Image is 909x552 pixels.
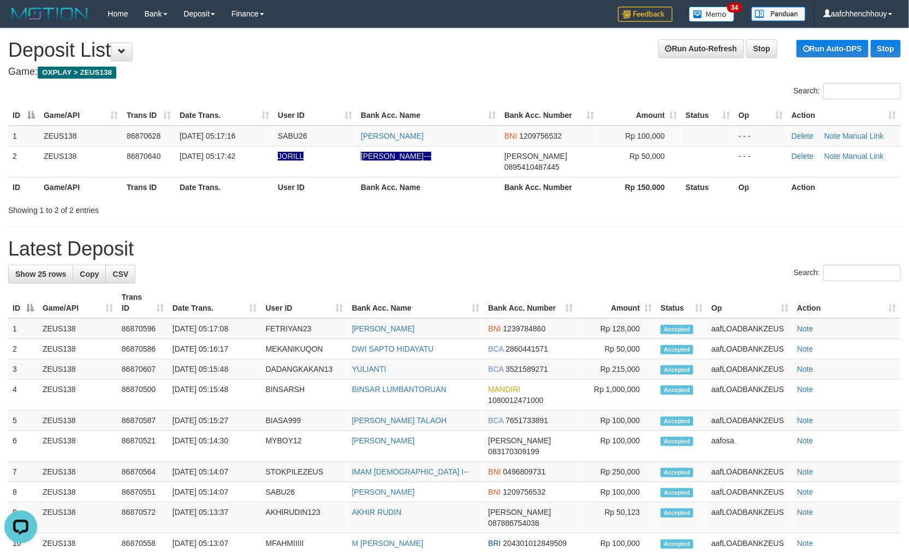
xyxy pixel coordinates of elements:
[117,482,168,502] td: 86870551
[506,365,548,373] span: Copy 3521589271 to clipboard
[168,411,262,431] td: [DATE] 05:15:27
[661,325,693,334] span: Accepted
[598,177,681,197] th: Rp 150.000
[262,379,348,411] td: BINSARSH
[357,177,500,197] th: Bank Acc. Name
[39,177,122,197] th: Game/API
[787,177,901,197] th: Action
[707,431,793,462] td: aafosa
[127,152,161,161] span: 86870640
[117,318,168,339] td: 86870596
[797,385,813,394] a: Note
[8,126,39,146] td: 1
[661,468,693,477] span: Accepted
[262,482,348,502] td: SABU26
[168,379,262,411] td: [DATE] 05:15:48
[842,152,884,161] a: Manual Link
[734,146,787,177] td: - - -
[797,416,813,425] a: Note
[577,287,656,318] th: Amount: activate to sort column ascending
[488,324,501,333] span: BNI
[8,146,39,177] td: 2
[661,385,693,395] span: Accepted
[38,67,116,79] span: OXPLAY > ZEUS138
[488,345,503,353] span: BCA
[8,411,38,431] td: 5
[348,287,484,318] th: Bank Acc. Name: activate to sort column ascending
[661,508,693,518] span: Accepted
[681,177,734,197] th: Status
[488,539,501,548] span: BRI
[262,339,348,359] td: MEKANIKUQON
[38,462,117,482] td: ZEUS138
[175,177,274,197] th: Date Trans.
[577,339,656,359] td: Rp 50,000
[707,318,793,339] td: aafLOADBANKZEUS
[168,482,262,502] td: [DATE] 05:14:07
[168,287,262,318] th: Date Trans.: activate to sort column ascending
[274,177,357,197] th: User ID
[503,539,567,548] span: Copy 204301012849509 to clipboard
[117,462,168,482] td: 86870564
[504,152,567,161] span: [PERSON_NAME]
[797,508,813,517] a: Note
[278,132,307,140] span: SABU26
[8,359,38,379] td: 3
[262,411,348,431] td: BIASA999
[506,416,548,425] span: Copy 7651733891 to clipboard
[797,467,813,476] a: Note
[598,105,681,126] th: Amount: activate to sort column ascending
[661,417,693,426] span: Accepted
[168,462,262,482] td: [DATE] 05:14:07
[792,152,813,161] a: Delete
[661,345,693,354] span: Accepted
[352,365,387,373] a: YULIANTI
[168,502,262,533] td: [DATE] 05:13:37
[661,539,693,549] span: Accepted
[797,324,813,333] a: Note
[8,379,38,411] td: 4
[39,146,122,177] td: ZEUS138
[792,132,813,140] a: Delete
[488,416,503,425] span: BCA
[117,379,168,411] td: 86870500
[73,265,106,283] a: Copy
[519,132,562,140] span: Copy 1209756532 to clipboard
[122,177,175,197] th: Trans ID
[681,105,734,126] th: Status: activate to sort column ascending
[734,126,787,146] td: - - -
[707,359,793,379] td: aafLOADBANKZEUS
[656,287,707,318] th: Status: activate to sort column ascending
[39,105,122,126] th: Game/API: activate to sort column ascending
[488,365,503,373] span: BCA
[38,339,117,359] td: ZEUS138
[500,105,598,126] th: Bank Acc. Number: activate to sort column ascending
[262,502,348,533] td: AKHIRUDIN123
[488,436,551,445] span: [PERSON_NAME]
[707,482,793,502] td: aafLOADBANKZEUS
[793,287,901,318] th: Action: activate to sort column ascending
[8,200,371,216] div: Showing 1 to 2 of 2 entries
[734,177,787,197] th: Op
[8,339,38,359] td: 2
[8,67,901,78] h4: Game:
[352,467,469,476] a: IMAM [DEMOGRAPHIC_DATA] I--
[117,431,168,462] td: 86870521
[175,105,274,126] th: Date Trans.: activate to sort column ascending
[503,467,546,476] span: Copy 0496809731 to clipboard
[105,265,135,283] a: CSV
[262,359,348,379] td: DADANGKAKAN13
[488,488,501,496] span: BNI
[38,318,117,339] td: ZEUS138
[658,39,744,58] a: Run Auto-Refresh
[38,359,117,379] td: ZEUS138
[168,431,262,462] td: [DATE] 05:14:30
[707,411,793,431] td: aafLOADBANKZEUS
[8,105,39,126] th: ID: activate to sort column descending
[361,152,431,161] a: [PERSON_NAME]---
[8,39,901,61] h1: Deposit List
[707,287,793,318] th: Op: activate to sort column ascending
[117,287,168,318] th: Trans ID: activate to sort column ascending
[8,482,38,502] td: 8
[707,339,793,359] td: aafLOADBANKZEUS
